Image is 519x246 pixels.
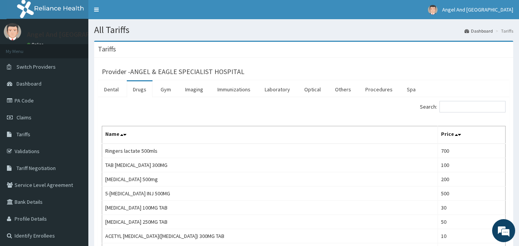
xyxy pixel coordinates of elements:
td: 200 [438,172,505,187]
input: Search: [439,101,506,112]
span: Tariff Negotiation [17,165,56,172]
td: [MEDICAL_DATA] 250MG TAB [102,215,438,229]
td: [MEDICAL_DATA] 500mg [102,172,438,187]
a: Drugs [127,81,153,97]
td: 700 [438,144,505,158]
a: Online [27,42,45,47]
li: Tariffs [494,28,513,34]
a: Immunizations [211,81,257,97]
td: 30 [438,201,505,215]
a: Dashboard [464,28,493,34]
img: User Image [4,23,21,40]
label: Search: [420,101,506,112]
a: Laboratory [259,81,296,97]
a: Dental [98,81,125,97]
img: User Image [428,5,438,15]
a: Gym [154,81,177,97]
th: Name [102,126,438,144]
p: Angel And [GEOGRAPHIC_DATA] [27,31,122,38]
td: 500 [438,187,505,201]
span: Dashboard [17,80,41,87]
td: 5-[MEDICAL_DATA] INJ 500MG [102,187,438,201]
h3: Provider - ANGEL & EAGLE SPECIALIST HOSPITAL [102,68,244,75]
a: Imaging [179,81,209,97]
span: Switch Providers [17,63,56,70]
th: Price [438,126,505,144]
a: Optical [298,81,327,97]
td: TAB [MEDICAL_DATA] 300MG [102,158,438,172]
td: 50 [438,215,505,229]
span: Tariffs [17,131,30,138]
h1: All Tariffs [94,25,513,35]
a: Others [329,81,357,97]
td: 100 [438,158,505,172]
td: 10 [438,229,505,243]
td: [MEDICAL_DATA] 100MG TAB [102,201,438,215]
h3: Tariffs [98,46,116,53]
td: ACETYL [MEDICAL_DATA]([MEDICAL_DATA]) 300MG TAB [102,229,438,243]
a: Spa [401,81,422,97]
td: Ringers lactate 500mls [102,144,438,158]
a: Procedures [359,81,399,97]
span: Claims [17,114,32,121]
span: Angel And [GEOGRAPHIC_DATA] [442,6,513,13]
